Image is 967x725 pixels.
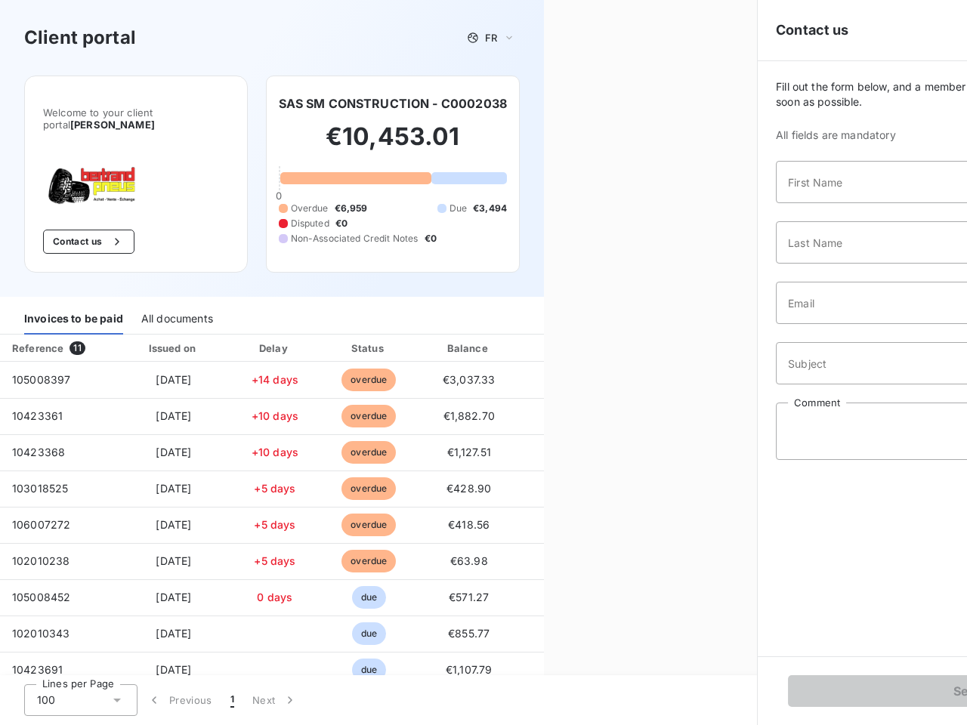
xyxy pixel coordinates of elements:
h3: Client portal [24,24,136,51]
span: overdue [341,405,396,427]
span: €6,959 [335,202,368,215]
span: overdue [341,369,396,391]
h5: Contact us [776,20,849,41]
span: overdue [341,477,396,500]
span: €3,037.33 [443,373,495,386]
span: +10 days [252,446,298,458]
span: €1,127.51 [447,446,491,458]
span: €1,107.79 [446,663,492,676]
span: Due [450,202,467,215]
span: Disputed [291,217,329,230]
span: €0 [425,232,437,245]
span: 103018525 [12,482,68,495]
span: overdue [341,514,396,536]
span: 102010343 [12,627,70,640]
h6: SAS SM CONSTRUCTION - C0002038 [279,94,508,113]
span: €428.90 [446,482,491,495]
span: due [352,586,386,609]
div: Delay [232,341,318,356]
span: €418.56 [448,518,490,531]
span: FR [485,32,497,44]
span: due [352,622,386,645]
span: +5 days [254,554,295,567]
span: €571.27 [449,591,489,603]
span: overdue [341,441,396,464]
span: Non-Associated Credit Notes [291,232,419,245]
span: 10423691 [12,663,63,676]
span: 0 days [257,591,292,603]
div: Balance [420,341,518,356]
span: 11 [70,341,85,355]
span: [DATE] [156,591,191,603]
span: Welcome to your client portal [43,106,229,131]
span: [DATE] [156,663,191,676]
div: Status [324,341,414,356]
span: 10423368 [12,446,65,458]
span: +14 days [252,373,298,386]
span: €1,882.70 [443,409,495,422]
span: overdue [341,550,396,572]
img: Company logo [43,167,140,205]
div: PDF [524,341,601,356]
span: 102010238 [12,554,70,567]
span: [DATE] [156,482,191,495]
button: Next [243,684,307,716]
span: +10 days [252,409,298,422]
span: 10423361 [12,409,63,422]
span: [DATE] [156,373,191,386]
div: Invoices to be paid [24,303,123,335]
span: 105008397 [12,373,70,386]
span: 105008452 [12,591,70,603]
span: [DATE] [156,518,191,531]
span: +5 days [254,482,295,495]
span: €0 [335,217,348,230]
span: Overdue [291,202,329,215]
h2: €10,453.01 [279,122,508,167]
button: 1 [221,684,243,716]
span: +5 days [254,518,295,531]
button: Previous [137,684,221,716]
span: €3,494 [473,202,507,215]
span: €63.98 [450,554,488,567]
span: [DATE] [156,627,191,640]
span: 100 [37,693,55,708]
span: [PERSON_NAME] [70,119,155,131]
div: Reference [12,342,63,354]
div: Issued on [122,341,226,356]
span: due [352,659,386,681]
span: [DATE] [156,409,191,422]
span: [DATE] [156,554,191,567]
span: [DATE] [156,446,191,458]
span: 0 [276,190,282,202]
button: Contact us [43,230,134,254]
span: 106007272 [12,518,70,531]
span: €855.77 [448,627,490,640]
div: All documents [141,303,213,335]
span: 1 [230,693,234,708]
